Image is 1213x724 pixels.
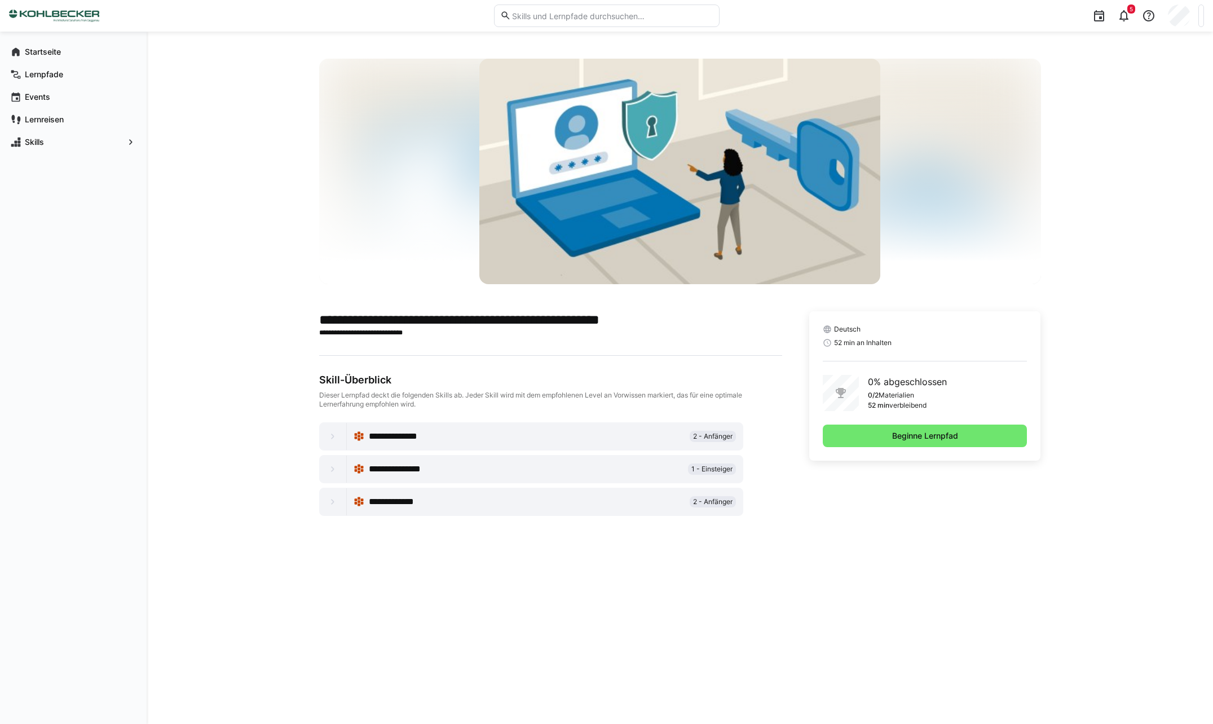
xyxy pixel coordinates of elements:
[693,432,733,441] span: 2 - Anfänger
[511,11,713,21] input: Skills und Lernpfade durchsuchen…
[879,391,914,400] p: Materialien
[823,425,1027,447] button: Beginne Lernpfad
[1130,6,1133,12] span: 5
[890,430,960,442] span: Beginne Lernpfad
[868,375,947,389] p: 0% abgeschlossen
[868,401,889,410] p: 52 min
[889,401,927,410] p: verbleibend
[319,391,782,409] div: Dieser Lernpfad deckt die folgenden Skills ab. Jeder Skill wird mit dem empfohlenen Level an Vorw...
[691,465,733,474] span: 1 - Einsteiger
[693,497,733,506] span: 2 - Anfänger
[834,338,892,347] span: 52 min an Inhalten
[868,391,879,400] p: 0/2
[319,374,782,386] div: Skill-Überblick
[834,325,861,334] span: Deutsch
